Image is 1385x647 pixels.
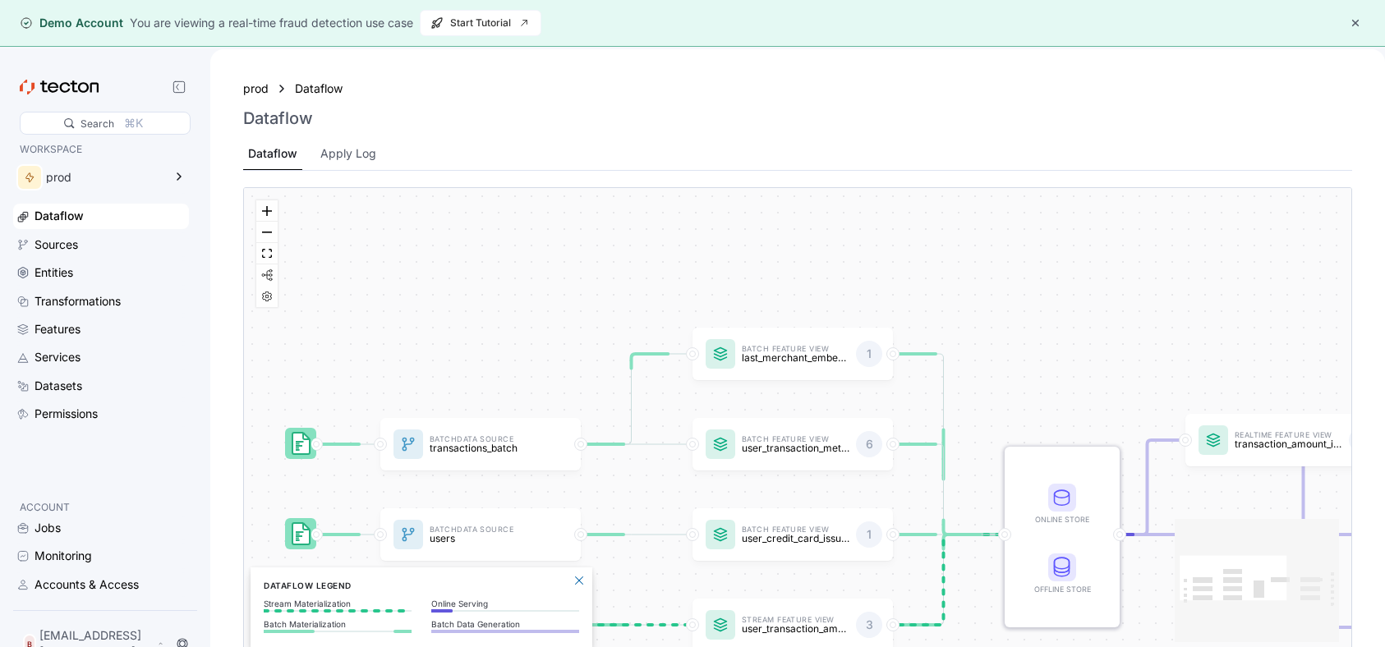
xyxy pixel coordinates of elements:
[248,145,297,163] div: Dataflow
[692,328,893,380] a: Batch Feature Viewlast_merchant_embedding1
[856,341,882,367] div: 1
[1349,427,1375,453] div: 1
[742,436,849,443] p: Batch Feature View
[430,443,537,453] p: transactions_batch
[256,243,278,264] button: fit view
[1029,513,1095,525] div: Online Store
[46,172,163,183] div: prod
[1235,438,1342,449] p: transaction_amount_is_higher_than_average
[130,14,413,32] div: You are viewing a real-time fraud detection use case
[13,544,189,568] a: Monitoring
[742,623,849,634] p: user_transaction_amount_totals
[742,352,849,363] p: last_merchant_embedding
[431,619,579,629] p: Batch Data Generation
[20,15,123,31] div: Demo Account
[742,526,849,534] p: Batch Feature View
[380,418,581,470] a: BatchData Sourcetransactions_batch
[569,571,589,590] button: Close Legend Panel
[13,516,189,540] a: Jobs
[35,519,61,537] div: Jobs
[430,526,537,534] p: Batch Data Source
[742,533,849,544] p: user_credit_card_issuer
[13,402,189,426] a: Permissions
[35,547,92,565] div: Monitoring
[256,222,278,243] button: zoom out
[420,10,541,36] button: Start Tutorial
[692,508,893,561] a: Batch Feature Viewuser_credit_card_issuer1
[81,116,114,131] div: Search
[20,141,182,158] p: WORKSPACE
[20,499,182,516] p: ACCOUNT
[264,579,579,592] h6: Dataflow Legend
[13,374,189,398] a: Datasets
[856,521,882,548] div: 1
[742,617,849,624] p: Stream Feature View
[1235,432,1342,439] p: Realtime Feature View
[35,377,82,395] div: Datasets
[13,289,189,314] a: Transformations
[20,112,191,135] div: Search⌘K
[1029,553,1095,595] div: Offline Store
[574,354,688,444] g: Edge from dataSource:transactions_batch to featureView:last_merchant_embedding
[256,200,278,307] div: React Flow controls
[886,444,1001,535] g: Edge from featureView:user_transaction_metrics to STORE
[35,348,81,366] div: Services
[380,508,581,561] a: BatchData Sourceusers
[256,200,278,222] button: zoom in
[431,599,579,608] p: Online Serving
[742,443,849,453] p: user_transaction_metrics
[13,572,189,597] a: Accounts & Access
[124,114,143,132] div: ⌘K
[35,405,98,423] div: Permissions
[35,207,84,225] div: Dataflow
[13,260,189,285] a: Entities
[692,418,893,470] a: Batch Feature Viewuser_transaction_metrics6
[430,436,537,443] p: Batch Data Source
[13,345,189,369] a: Services
[243,80,269,98] a: prod
[1029,484,1095,525] div: Online Store
[13,204,189,228] a: Dataflow
[243,108,313,128] h3: Dataflow
[264,619,412,629] p: Batch Materialization
[320,145,376,163] div: Apply Log
[856,431,882,457] div: 6
[35,576,139,594] div: Accounts & Access
[35,292,121,310] div: Transformations
[35,320,81,338] div: Features
[13,232,189,257] a: Sources
[264,599,412,608] p: Stream Materialization
[886,354,1001,535] g: Edge from featureView:last_merchant_embedding to STORE
[295,80,352,98] a: Dataflow
[742,346,849,353] p: Batch Feature View
[1113,440,1181,535] g: Edge from STORE to featureView:transaction_amount_is_higher_than_average
[430,11,531,35] span: Start Tutorial
[886,535,1001,625] g: Edge from featureView:user_transaction_amount_totals to STORE
[35,264,73,282] div: Entities
[13,317,189,342] a: Features
[1029,583,1095,595] div: Offline Store
[35,236,78,254] div: Sources
[856,612,882,638] div: 3
[430,533,537,544] p: users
